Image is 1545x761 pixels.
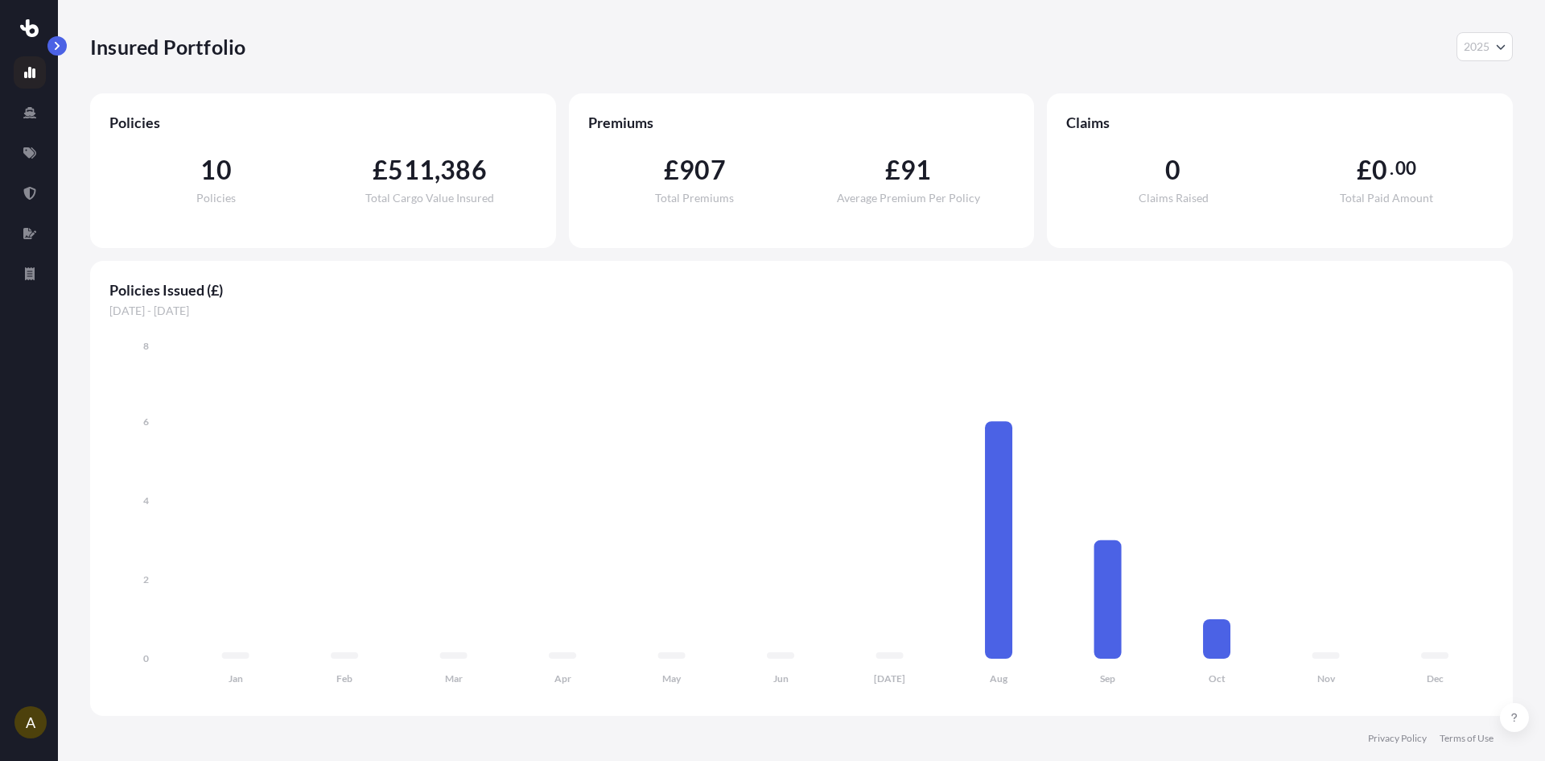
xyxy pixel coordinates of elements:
a: Privacy Policy [1368,732,1427,745]
span: £ [373,157,388,183]
tspan: May [662,672,682,684]
span: Claims [1066,113,1493,132]
tspan: Dec [1427,672,1444,684]
span: 10 [200,157,231,183]
tspan: [DATE] [874,672,905,684]
span: 0 [1372,157,1387,183]
span: 2025 [1464,39,1489,55]
span: £ [664,157,679,183]
tspan: Aug [990,672,1008,684]
span: £ [1357,157,1372,183]
tspan: 8 [143,340,149,352]
tspan: Oct [1209,672,1226,684]
tspan: Sep [1100,672,1115,684]
tspan: 0 [143,652,149,664]
span: 907 [679,157,726,183]
span: Claims Raised [1139,192,1209,204]
tspan: Nov [1317,672,1336,684]
span: Premiums [588,113,1016,132]
span: £ [885,157,900,183]
tspan: Mar [445,672,463,684]
span: Policies [196,192,236,204]
span: [DATE] - [DATE] [109,303,1493,319]
span: 0 [1165,157,1180,183]
tspan: 2 [143,573,149,585]
span: , [435,157,440,183]
p: Insured Portfolio [90,34,245,60]
span: 511 [388,157,435,183]
button: Year Selector [1456,32,1513,61]
a: Terms of Use [1440,732,1493,745]
tspan: 4 [143,494,149,507]
span: 91 [900,157,931,183]
span: A [26,714,35,730]
span: Policies [109,113,537,132]
span: Total Cargo Value Insured [365,192,494,204]
tspan: Jan [229,672,243,684]
span: 00 [1395,162,1416,175]
span: . [1390,162,1394,175]
span: Total Paid Amount [1340,192,1433,204]
span: Total Premiums [655,192,734,204]
tspan: Feb [336,672,352,684]
tspan: 6 [143,416,149,428]
span: 386 [440,157,487,183]
span: Average Premium Per Policy [837,192,980,204]
tspan: Jun [773,672,789,684]
span: Policies Issued (£) [109,280,1493,300]
tspan: Apr [554,672,571,684]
